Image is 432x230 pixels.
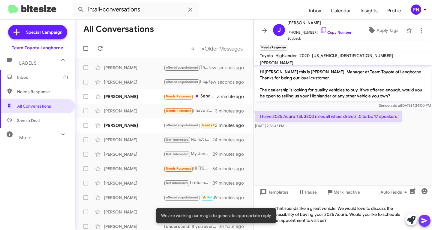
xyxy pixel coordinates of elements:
[217,94,249,100] div: a minute ago
[380,187,409,198] span: Auto Fields
[255,111,402,122] p: I have 2025 Acura TSL 3800 miles all wheel drive 2 .0 turbo 17 speakers
[104,209,164,215] div: [PERSON_NAME]
[104,195,164,201] div: [PERSON_NAME]
[17,103,51,109] span: All Conversations
[254,199,432,230] div: That sounds like a great vehicle! We would love to discuss the possibility of buying your 2025 Ac...
[104,122,164,128] div: [PERSON_NAME]
[287,35,352,41] span: Buyback
[201,45,205,52] span: »
[362,25,403,36] button: Apply Tags
[304,2,326,20] a: Inbox
[166,109,191,113] span: Needs Response
[104,151,164,157] div: [PERSON_NAME]
[255,124,284,128] span: [DATE] 2:36:43 PM
[312,53,393,58] span: [US_VEHICLE_IDENTIFICATION_NUMBER]
[287,26,352,35] span: [PHONE_NUMBER]
[260,45,287,51] small: Needs Response
[104,108,164,114] div: [PERSON_NAME]
[104,166,164,172] div: [PERSON_NAME]
[213,151,249,157] div: 29 minutes ago
[259,187,288,198] span: Templates
[17,118,40,124] span: Save a Deal
[104,79,164,85] div: [PERSON_NAME]
[104,65,164,71] div: [PERSON_NAME]
[166,181,188,185] span: Not Interested
[299,53,310,58] span: 2020
[166,138,189,142] span: Not-Interested
[213,65,249,71] div: a few seconds ago
[164,165,213,172] div: Hi [PERSON_NAME]. Thanks, I'm going to enjoy NOT having a car payment for a while. When we do buy...
[376,187,414,198] button: Auto Fields
[188,42,246,55] nav: Page navigation example
[260,60,293,66] span: [PERSON_NAME]
[334,187,360,198] span: Mark Inactive
[277,25,281,35] span: J
[19,135,31,140] span: More
[293,187,322,198] button: Pause
[322,187,365,198] button: Mark Inactive
[376,25,398,36] span: Apply Tags
[213,195,249,201] div: 39 minutes ago
[104,94,164,100] div: [PERSON_NAME]
[166,94,191,98] span: Needs Response
[260,53,273,58] span: Toyota
[104,223,164,229] div: [PERSON_NAME]
[8,25,67,39] a: Special Campaign
[215,122,249,128] div: 3 minutes ago
[164,179,213,186] div: I returned the tacoma to you at the end of the lease.
[215,108,249,114] div: 3 minutes ago
[406,5,425,15] button: FN
[164,122,215,129] div: Thanks, we are saving up each week, do all sales require a deposit as cash down? (My first Coroll...
[166,123,198,127] span: offered appointment
[391,103,401,108] span: said at
[213,137,249,143] div: 24 minutes ago
[73,2,199,17] input: Search
[164,64,213,71] div: That's great to hear! Let's schedule a time for you to bring in your vehicle for an evaluation. W...
[213,180,249,186] div: 39 minutes ago
[19,60,37,66] span: Labels
[26,29,62,35] span: Special Campaign
[187,42,198,55] button: Previous
[275,53,297,58] span: Highlander
[411,5,421,15] div: FN
[205,45,243,52] span: Older Messages
[166,66,198,69] span: offered appointment
[356,2,382,20] a: Insights
[382,2,406,20] a: Profile
[17,89,68,95] span: Needs Response
[213,79,249,85] div: a few seconds ago
[104,137,164,143] div: [PERSON_NAME]
[164,93,217,100] div: Send me your offer
[164,194,213,201] div: Sounds good!
[12,45,63,51] div: Team Toyota Langhorne
[326,2,356,20] a: Calendar
[305,187,317,198] span: Pause
[17,74,68,80] span: Inbox
[166,195,198,199] span: offered appointment
[287,19,352,26] span: [PERSON_NAME]
[255,66,431,101] p: Hi [PERSON_NAME] this is [PERSON_NAME], Manager at Team Toyota of Langhorne. Thanks for being our...
[198,42,246,55] button: Next
[320,30,352,35] a: Copy Number
[164,107,215,114] div: I have 2025 Acura TSL 3800 miles all wheel drive 2 .0 turbo 17 speakers
[166,80,198,84] span: offered appointment
[379,103,431,108] span: Sender [DATE] 1:24:00 PM
[83,24,154,34] h1: All Conversations
[164,78,213,85] div: I can't discuss specific prices or offers, but we would love to assess your C-HR and provide you ...
[213,166,249,172] div: 34 minutes ago
[164,151,213,158] div: My Jeep was totaled by a drunk driver about 1.[DATE]. I have another vehicle and do not want to s...
[63,74,68,80] span: (1)
[166,167,191,170] span: Needs Response
[166,152,189,156] span: Not-Interested
[254,187,293,198] button: Templates
[191,45,194,52] span: «
[202,195,212,199] span: 🔥 Hot
[202,123,228,127] span: Needs Response
[104,180,164,186] div: [PERSON_NAME]
[161,213,271,219] span: We are working our magic to generate appropriate reply
[164,136,213,143] div: No not interested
